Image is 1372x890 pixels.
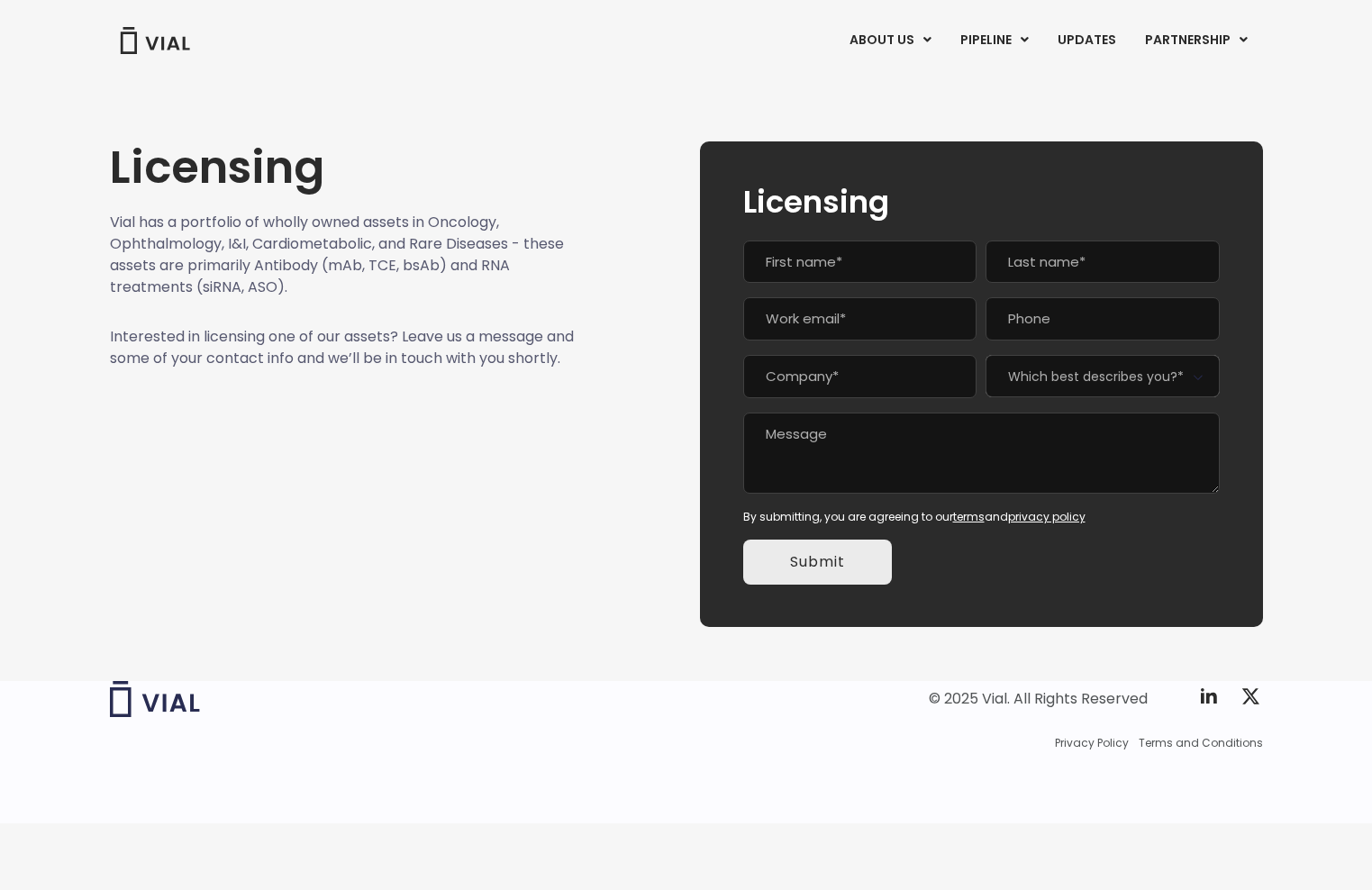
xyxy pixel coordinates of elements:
[986,297,1219,341] input: Phone
[1055,735,1129,751] a: Privacy Policy
[953,509,985,524] a: terms
[119,27,191,54] img: Vial Logo
[1008,509,1086,524] a: privacy policy
[110,212,575,298] p: Vial has a portfolio of wholly owned assets in Oncology, Ophthalmology, I&I, Cardiometabolic, and...
[1043,25,1130,56] a: UPDATES
[743,355,977,398] input: Company*
[1131,25,1262,56] a: PARTNERSHIPMenu Toggle
[743,297,977,341] input: Work email*
[110,326,575,369] p: Interested in licensing one of our assets? Leave us a message and some of your contact info and w...
[929,689,1148,709] div: © 2025 Vial. All Rights Reserved
[946,25,1042,56] a: PIPELINEMenu Toggle
[743,241,977,284] input: First name*
[110,681,200,717] img: Vial logo wih "Vial" spelled out
[743,509,1220,525] div: By submitting, you are agreeing to our and
[1139,735,1263,751] a: Terms and Conditions
[110,141,575,194] h1: Licensing
[743,185,1220,219] h2: Licensing
[743,540,892,585] input: Submit
[986,355,1219,397] span: Which best describes you?*
[986,241,1219,284] input: Last name*
[835,25,945,56] a: ABOUT USMenu Toggle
